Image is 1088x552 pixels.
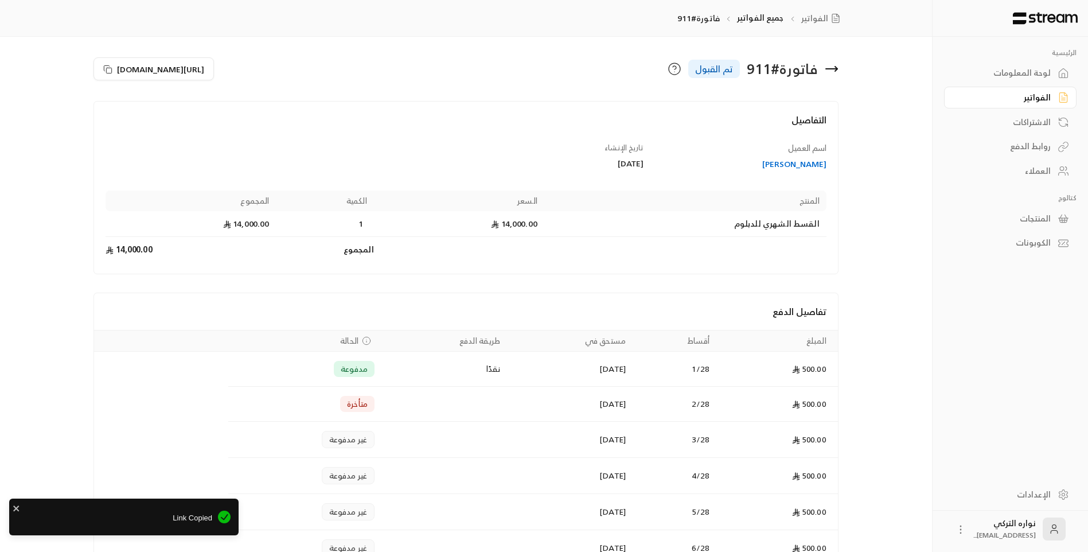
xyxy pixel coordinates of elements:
img: Logo [1012,12,1079,25]
a: جميع الفواتير [737,10,784,25]
th: السعر [374,191,544,211]
h4: التفاصيل [106,113,826,138]
span: الحالة [340,335,358,347]
td: 500.00 [716,494,837,530]
div: لوحة المعلومات [958,67,1051,79]
table: Products [106,191,826,262]
th: طريقة الدفع [381,331,508,352]
a: الفواتير [944,87,1077,109]
th: الكمية [276,191,373,211]
span: [EMAIL_ADDRESS]... [973,529,1036,541]
span: غير مدفوعة [329,506,368,518]
td: 14,000.00 [374,211,544,237]
div: الفواتير [958,92,1051,103]
p: الرئيسية [944,48,1077,57]
h4: تفاصيل الدفع [106,305,826,318]
span: غير مدفوعة [329,470,368,481]
div: الكوبونات [958,237,1051,248]
span: غير مدفوعة [329,434,368,445]
p: فاتورة#911 [677,13,720,24]
button: close [13,502,21,514]
a: المنتجات [944,207,1077,230]
th: المجموع [106,191,276,211]
div: العملاء [958,165,1051,177]
td: 1 / 28 [633,352,716,387]
p: كتالوج [944,193,1077,203]
div: المنتجات [958,213,1051,224]
th: المبلغ [716,331,837,352]
td: المجموع [276,237,373,262]
td: 2 / 28 [633,387,716,422]
td: [DATE] [508,458,633,494]
td: 14,000.00 [106,237,276,262]
div: الإعدادات [958,489,1051,500]
td: 14,000.00 [106,211,276,237]
div: [DATE] [471,158,644,169]
a: الفواتير [801,13,845,24]
td: 3 / 28 [633,422,716,458]
td: القسط الشهري للدبلوم [544,211,826,237]
td: 500.00 [716,422,837,458]
td: 500.00 [716,387,837,422]
span: تاريخ الإنشاء [605,141,644,154]
td: [DATE] [508,387,633,422]
a: لوحة المعلومات [944,62,1077,84]
div: فاتورة # 911 [747,60,818,78]
span: مدفوعة [341,363,368,375]
a: العملاء [944,160,1077,182]
th: مستحق في [508,331,633,352]
div: نواره التركي [973,518,1036,541]
span: متأخرة [347,398,368,410]
span: 1 [356,218,367,230]
a: الإعدادات [944,483,1077,506]
button: [URL][DOMAIN_NAME] [93,57,214,80]
th: المنتج [544,191,826,211]
td: 5 / 28 [633,494,716,530]
span: [URL][DOMAIN_NAME] [117,63,204,75]
td: 500.00 [716,352,837,387]
td: نقدًا [381,352,508,387]
span: تم القبول [695,62,733,76]
nav: breadcrumb [677,12,845,24]
th: أقساط [633,331,716,352]
td: 500.00 [716,458,837,494]
div: روابط الدفع [958,141,1051,152]
a: الاشتراكات [944,111,1077,133]
td: [DATE] [508,422,633,458]
td: 4 / 28 [633,458,716,494]
td: [DATE] [508,494,633,530]
div: الاشتراكات [958,116,1051,128]
td: [DATE] [508,352,633,387]
span: Link Copied [17,512,212,524]
a: [PERSON_NAME] [654,158,826,170]
span: اسم العميل [788,141,826,155]
a: الكوبونات [944,232,1077,254]
a: روابط الدفع [944,135,1077,158]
